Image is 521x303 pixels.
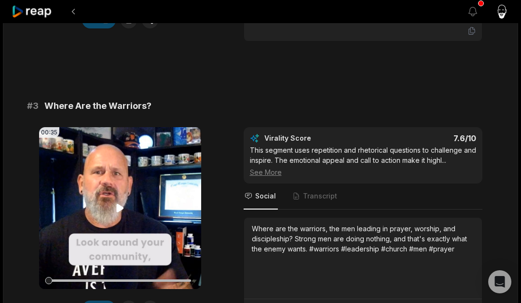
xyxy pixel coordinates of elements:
div: Virality Score [264,133,368,143]
span: Where Are the Warriors? [44,99,151,113]
span: # 3 [27,99,39,113]
div: Where are the warriors, the men leading in prayer, worship, and discipleship? Strong men are doin... [252,224,474,254]
div: See More [250,167,476,177]
nav: Tabs [244,184,482,210]
div: 7.6 /10 [372,133,476,143]
div: This segment uses repetition and rhetorical questions to challenge and inspire. The emotional app... [250,145,476,177]
video: Your browser does not support mp4 format. [39,127,201,289]
div: Open Intercom Messenger [488,270,511,293]
span: Social [255,191,276,201]
span: Transcript [303,191,337,201]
